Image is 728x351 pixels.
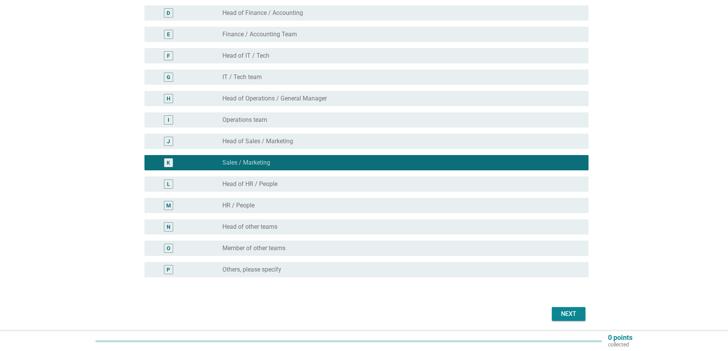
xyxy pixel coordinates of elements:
p: 0 points [608,334,632,341]
div: Next [558,309,579,319]
label: Head of other teams [222,223,277,231]
div: F [167,52,170,60]
label: Head of Sales / Marketing [222,137,293,145]
div: L [167,180,170,188]
div: D [167,9,170,17]
label: IT / Tech team [222,73,262,81]
div: H [167,95,170,103]
div: P [167,266,170,274]
label: Operations team [222,116,267,124]
div: J [167,137,170,146]
div: G [167,73,170,81]
div: K [167,159,170,167]
label: HR / People [222,202,255,209]
label: Sales / Marketing [222,159,270,167]
div: O [167,244,170,252]
label: Others, please specify [222,266,281,273]
div: I [168,116,169,124]
label: Head of IT / Tech [222,52,269,60]
label: Head of Operations / General Manager [222,95,327,102]
button: Next [552,307,585,321]
p: collected [608,341,632,348]
div: M [166,202,171,210]
label: Member of other teams [222,244,285,252]
label: Head of Finance / Accounting [222,9,303,17]
label: Head of HR / People [222,180,277,188]
div: E [167,31,170,39]
div: N [167,223,170,231]
label: Finance / Accounting Team [222,31,297,38]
